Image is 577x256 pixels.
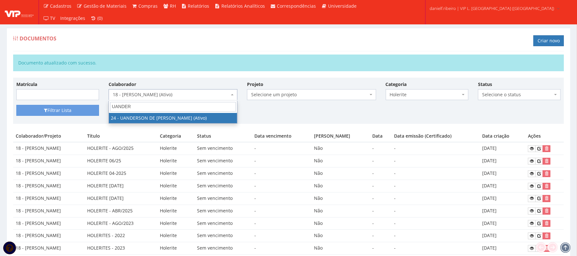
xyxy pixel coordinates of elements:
[247,81,263,88] label: Projeto
[5,7,34,17] img: logo
[252,192,311,205] td: -
[109,113,237,123] li: 24 - UANDERSON DE [PERSON_NAME] (Ativo)
[480,142,525,155] td: [DATE]
[311,155,370,167] td: Não
[311,167,370,180] td: Não
[392,230,480,242] td: -
[194,192,252,205] td: Sem vencimento
[370,155,392,167] td: -
[13,230,85,242] td: 18 - [PERSON_NAME]
[109,89,237,100] span: 18 - ISRAEL DOS SANTOS (Ativo)
[41,12,58,24] a: TV
[194,205,252,217] td: Sem vencimento
[13,155,85,167] td: 18 - [PERSON_NAME]
[392,180,480,192] td: -
[480,155,525,167] td: [DATE]
[113,91,229,98] span: 18 - ISRAEL DOS SANTOS (Ativo)
[252,217,311,230] td: -
[85,155,157,167] td: HOLERITE 06/25
[480,180,525,192] td: [DATE]
[392,167,480,180] td: -
[392,217,480,230] td: -
[13,130,85,142] th: Colaborador/Projeto
[194,180,252,192] td: Sem vencimento
[430,5,554,12] span: danielf.ribeiro | VIP L. [GEOGRAPHIC_DATA] ([GEOGRAPHIC_DATA])
[13,55,564,71] div: Documento atualizado com sucesso.
[478,89,561,100] span: Selecione o status
[157,192,194,205] td: Holerite
[85,242,157,255] td: HOLERITES - 2023
[386,89,468,100] span: Holerite
[13,242,85,255] td: 18 - [PERSON_NAME]
[13,142,85,155] td: 18 - [PERSON_NAME]
[390,91,460,98] span: Holerite
[480,130,525,142] th: Data criação
[194,242,252,255] td: Sem vencimento
[13,205,85,217] td: 18 - [PERSON_NAME]
[157,180,194,192] td: Holerite
[392,142,480,155] td: -
[157,155,194,167] td: Holerite
[392,242,480,255] td: -
[311,130,370,142] th: [PERSON_NAME]
[311,217,370,230] td: Não
[247,89,376,100] span: Selecione um projeto
[370,192,392,205] td: -
[252,142,311,155] td: -
[370,205,392,217] td: -
[252,130,311,142] th: Data vencimento
[480,205,525,217] td: [DATE]
[252,230,311,242] td: -
[20,35,56,42] span: Documentos
[392,192,480,205] td: -
[194,155,252,167] td: Sem vencimento
[13,192,85,205] td: 18 - [PERSON_NAME]
[88,12,105,24] a: (0)
[85,230,157,242] td: HOLERITES - 2022
[157,217,194,230] td: Holerite
[58,12,88,24] a: Integrações
[85,217,157,230] td: HOLERITE - AGO/2023
[525,130,564,142] th: Ações
[16,105,99,116] button: Filtrar Lista
[370,167,392,180] td: -
[311,142,370,155] td: Não
[188,3,210,9] span: Relatórios
[16,81,37,88] label: Matrícula
[252,180,311,192] td: -
[252,242,311,255] td: -
[386,81,407,88] label: Categoria
[480,192,525,205] td: [DATE]
[157,230,194,242] td: Holerite
[84,3,127,9] span: Gestão de Materiais
[50,3,72,9] span: Cadastros
[139,3,158,9] span: Compras
[392,155,480,167] td: -
[221,3,265,9] span: Relatórios Analíticos
[277,3,316,9] span: Correspondências
[157,242,194,255] td: Holerite
[311,242,370,255] td: Não
[157,130,194,142] th: Categoria
[85,167,157,180] td: HOLERITE 04-2025
[109,81,136,88] label: Colaborador
[480,242,525,255] td: [DATE]
[370,180,392,192] td: -
[252,205,311,217] td: -
[13,217,85,230] td: 18 - [PERSON_NAME]
[85,180,157,192] td: HOLERITE [DATE]
[157,142,194,155] td: Holerite
[392,205,480,217] td: -
[482,91,553,98] span: Selecione o status
[50,15,55,21] span: TV
[13,180,85,192] td: 18 - [PERSON_NAME]
[157,167,194,180] td: Holerite
[194,230,252,242] td: Sem vencimento
[533,35,564,46] a: Criar novo
[85,130,157,142] th: Título
[311,192,370,205] td: Não
[370,242,392,255] td: -
[252,167,311,180] td: -
[194,217,252,230] td: Sem vencimento
[311,230,370,242] td: Não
